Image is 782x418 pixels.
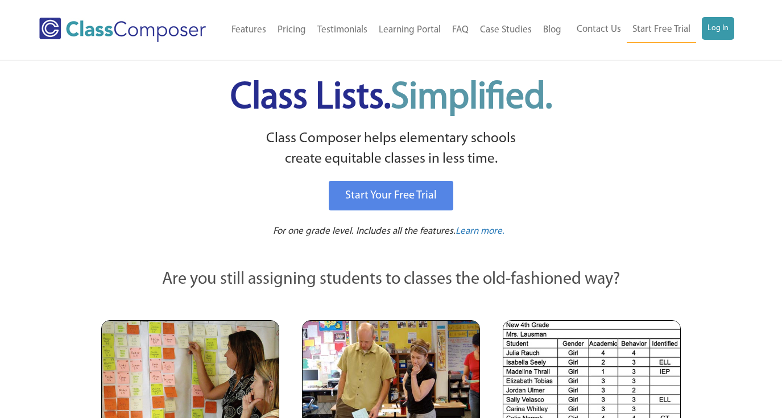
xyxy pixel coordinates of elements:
span: Simplified. [391,80,552,117]
p: Are you still assigning students to classes the old-fashioned way? [101,267,681,292]
a: Learn more. [456,225,504,239]
a: Testimonials [312,18,373,43]
a: Contact Us [571,17,627,42]
nav: Header Menu [224,18,567,43]
nav: Header Menu [567,17,734,43]
span: Learn more. [456,226,504,236]
span: Start Your Free Trial [345,190,437,201]
a: Features [226,18,272,43]
span: Class Lists. [230,80,552,117]
a: Start Your Free Trial [329,181,453,210]
p: Class Composer helps elementary schools create equitable classes in less time. [100,129,683,170]
a: Pricing [272,18,312,43]
a: Case Studies [474,18,537,43]
img: Class Composer [39,18,206,42]
a: Learning Portal [373,18,446,43]
a: Start Free Trial [627,17,696,43]
a: FAQ [446,18,474,43]
a: Log In [702,17,734,40]
span: For one grade level. Includes all the features. [273,226,456,236]
a: Blog [537,18,567,43]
